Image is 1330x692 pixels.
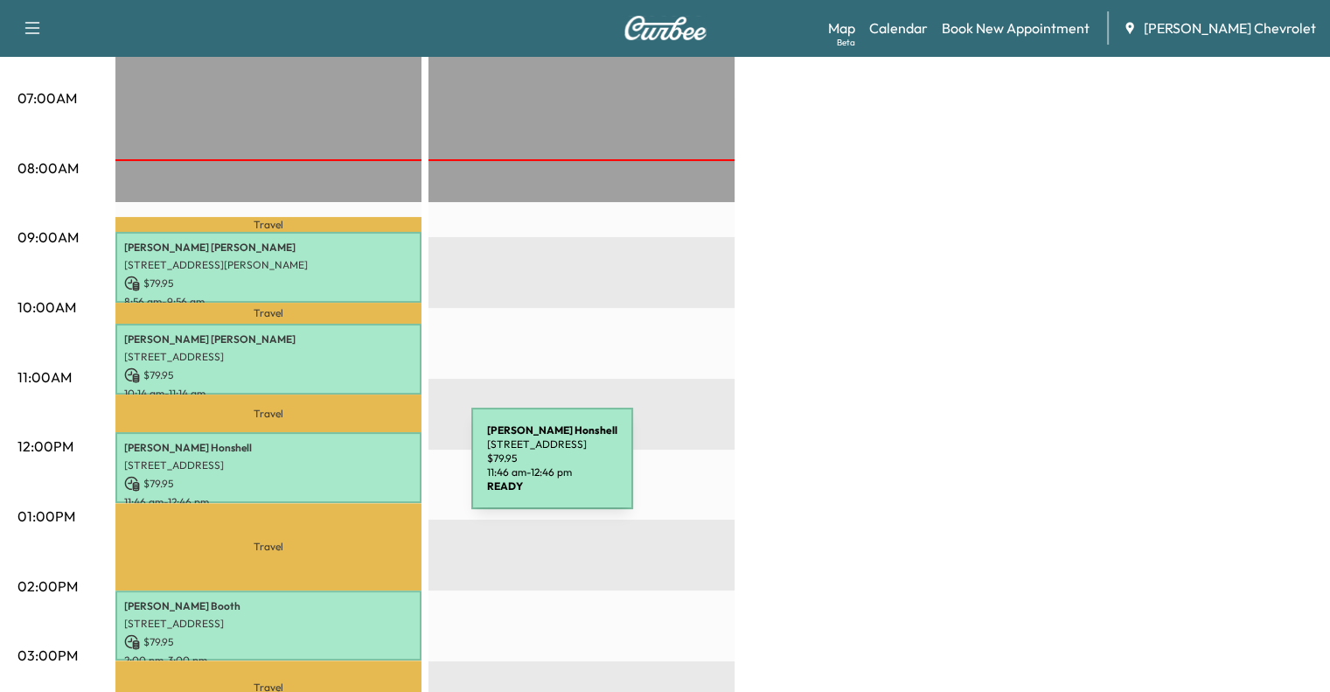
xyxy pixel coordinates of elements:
[115,503,421,591] p: Travel
[828,17,855,38] a: MapBeta
[17,157,79,178] p: 08:00AM
[124,350,413,364] p: [STREET_ADDRESS]
[124,654,413,668] p: 2:00 pm - 3:00 pm
[17,506,75,527] p: 01:00PM
[17,297,76,318] p: 10:00AM
[837,36,855,49] div: Beta
[17,436,73,457] p: 12:00PM
[869,17,928,38] a: Calendar
[124,441,413,455] p: [PERSON_NAME] Honshell
[124,599,413,613] p: [PERSON_NAME] Booth
[124,458,413,472] p: [STREET_ADDRESS]
[1144,17,1316,38] span: [PERSON_NAME] Chevrolet
[124,617,413,631] p: [STREET_ADDRESS]
[942,17,1090,38] a: Book New Appointment
[115,217,421,232] p: Travel
[17,645,78,666] p: 03:00PM
[124,295,413,309] p: 8:56 am - 9:56 am
[124,387,413,401] p: 10:14 am - 11:14 am
[124,241,413,255] p: [PERSON_NAME] [PERSON_NAME]
[124,258,413,272] p: [STREET_ADDRESS][PERSON_NAME]
[115,303,421,324] p: Travel
[124,476,413,492] p: $ 79.95
[623,16,707,40] img: Curbee Logo
[124,495,413,509] p: 11:46 am - 12:46 pm
[124,634,413,650] p: $ 79.95
[17,576,78,597] p: 02:00PM
[124,276,413,291] p: $ 79.95
[17,87,77,108] p: 07:00AM
[115,395,421,432] p: Travel
[17,367,72,388] p: 11:00AM
[124,367,413,383] p: $ 79.95
[124,332,413,346] p: [PERSON_NAME] [PERSON_NAME]
[17,227,79,248] p: 09:00AM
